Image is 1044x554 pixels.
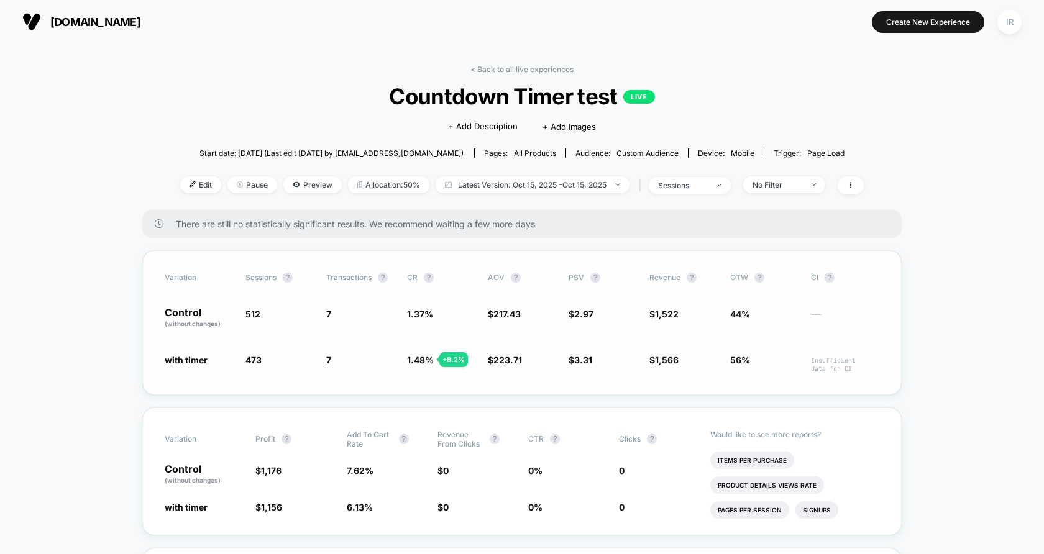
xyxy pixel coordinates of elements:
[407,273,418,282] span: CR
[569,273,584,282] span: PSV
[261,502,282,512] span: 1,156
[753,180,802,189] div: No Filter
[19,12,144,32] button: [DOMAIN_NAME]
[731,148,754,158] span: mobile
[647,434,657,444] button: ?
[245,355,262,365] span: 473
[165,430,233,448] span: Variation
[165,464,243,485] p: Control
[550,434,560,444] button: ?
[616,183,620,186] img: end
[165,320,221,327] span: (without changes)
[180,176,221,193] span: Edit
[710,501,789,519] li: Pages Per Session
[348,176,429,193] span: Allocation: 50%
[50,16,140,29] span: [DOMAIN_NAME]
[619,434,641,443] span: Clicks
[825,273,835,283] button: ?
[199,148,464,158] span: Start date: [DATE] (Last edit [DATE] by [EMAIL_ADDRESS][DOMAIN_NAME])
[347,465,373,476] span: 7.62 %
[165,502,208,512] span: with timer
[326,273,372,282] span: Transactions
[655,309,679,319] span: 1,522
[710,476,824,494] li: Product Details Views Rate
[214,83,830,109] span: Countdown Timer test
[407,355,434,365] span: 1.48 %
[493,309,521,319] span: 217.43
[261,465,282,476] span: 1,176
[437,465,449,476] span: $
[543,122,596,132] span: + Add Images
[636,176,649,194] span: |
[569,309,593,319] span: $
[326,309,331,319] span: 7
[190,181,196,188] img: edit
[774,148,845,158] div: Trigger:
[227,176,277,193] span: Pause
[688,148,764,158] span: Device:
[619,465,625,476] span: 0
[437,502,449,512] span: $
[569,355,592,365] span: $
[165,355,208,365] span: with timer
[439,352,468,367] div: + 8.2 %
[245,273,277,282] span: Sessions
[165,273,233,283] span: Variation
[490,434,500,444] button: ?
[811,273,879,283] span: CI
[649,309,679,319] span: $
[997,10,1022,34] div: IR
[574,355,592,365] span: 3.31
[807,148,845,158] span: Page Load
[470,65,574,74] a: < Back to all live experiences
[623,90,654,104] p: LIVE
[872,11,984,33] button: Create New Experience
[347,502,373,512] span: 6.13 %
[378,273,388,283] button: ?
[357,181,362,188] img: rebalance
[448,120,518,133] span: + Add Description
[484,148,556,158] div: Pages:
[730,355,750,365] span: 56%
[655,355,679,365] span: 1,566
[754,273,764,283] button: ?
[283,176,342,193] span: Preview
[488,355,522,365] span: $
[710,452,794,469] li: Items Per Purchase
[574,309,593,319] span: 2.97
[590,273,600,283] button: ?
[717,184,721,186] img: end
[326,355,331,365] span: 7
[237,181,243,188] img: end
[710,430,880,439] p: Would like to see more reports?
[255,502,282,512] span: $
[493,355,522,365] span: 223.71
[407,309,433,319] span: 1.37 %
[811,356,879,373] span: Insufficient data for CI
[649,355,679,365] span: $
[994,9,1025,35] button: IR
[399,434,409,444] button: ?
[619,502,625,512] span: 0
[812,183,816,186] img: end
[445,181,452,188] img: calendar
[176,219,877,229] span: There are still no statistically significant results. We recommend waiting a few more days
[795,501,838,519] li: Signups
[528,465,543,476] span: 0 %
[616,148,679,158] span: Custom Audience
[514,148,556,158] span: all products
[658,181,708,190] div: sessions
[22,12,41,31] img: Visually logo
[283,273,293,283] button: ?
[649,273,680,282] span: Revenue
[687,273,697,283] button: ?
[255,434,275,443] span: Profit
[347,430,393,448] span: Add To Cart Rate
[811,311,879,329] span: ---
[165,476,221,484] span: (without changes)
[488,273,505,282] span: AOV
[255,465,282,476] span: $
[730,309,750,319] span: 44%
[424,273,434,283] button: ?
[575,148,679,158] div: Audience:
